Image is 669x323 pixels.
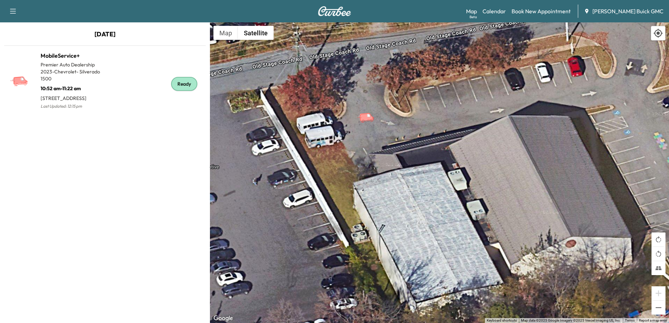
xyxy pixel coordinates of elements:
[652,301,666,315] button: Zoom out
[356,105,381,117] gmp-advanced-marker: MobileService+
[487,318,517,323] button: Keyboard shortcuts
[639,318,667,322] a: Report a map error
[171,77,197,91] div: Ready
[41,51,105,60] h1: MobileService+
[466,7,477,15] a: MapBeta
[212,314,235,323] a: Open this area in Google Maps (opens a new window)
[512,7,571,15] a: Book New Appointment
[483,7,506,15] a: Calendar
[212,314,235,323] img: Google
[238,26,274,40] button: Show satellite imagery
[41,82,105,92] p: 10:52 am - 11:22 am
[652,261,666,275] button: Tilt map
[470,14,477,20] div: Beta
[318,6,351,16] img: Curbee Logo
[41,68,105,82] p: 2023 - Chevrolet - Silverado 1500
[625,318,635,322] a: Terms (opens in new tab)
[41,102,105,111] p: Last Updated: 12:15 pm
[41,92,105,102] p: [STREET_ADDRESS]
[652,232,666,246] button: Rotate map clockwise
[41,61,105,68] p: Premier Auto Dealership
[592,7,663,15] span: [PERSON_NAME] Buick GMC
[213,26,238,40] button: Show street map
[651,26,666,41] div: Recenter map
[521,318,621,322] span: Map data ©2025 Google Imagery ©2025 Vexcel Imaging US, Inc.
[652,286,666,300] button: Zoom in
[652,247,666,261] button: Rotate map counterclockwise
